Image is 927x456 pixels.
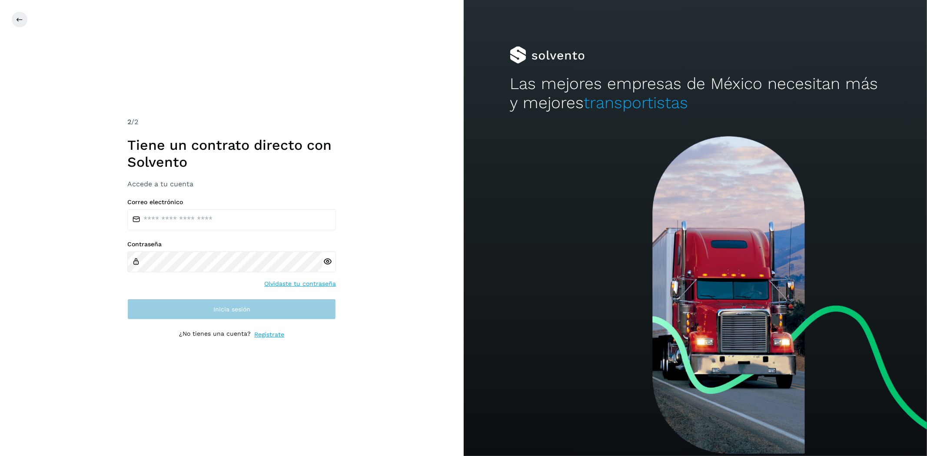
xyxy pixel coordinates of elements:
[254,330,284,339] a: Regístrate
[264,279,336,288] a: Olvidaste tu contraseña
[127,299,336,320] button: Inicia sesión
[127,198,336,206] label: Correo electrónico
[127,180,336,188] h3: Accede a tu cuenta
[127,241,336,248] label: Contraseña
[179,330,251,339] p: ¿No tienes una cuenta?
[127,137,336,170] h1: Tiene un contrato directo con Solvento
[213,306,250,312] span: Inicia sesión
[127,118,131,126] span: 2
[510,74,880,113] h2: Las mejores empresas de México necesitan más y mejores
[127,117,336,127] div: /2
[584,93,688,112] span: transportistas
